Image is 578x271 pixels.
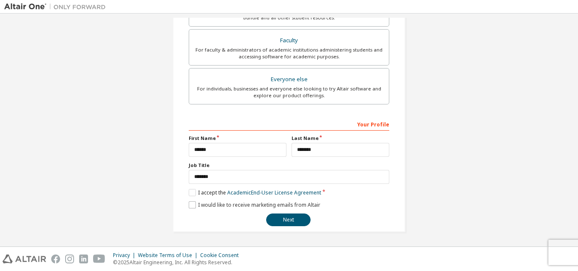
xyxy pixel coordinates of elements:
label: Last Name [292,135,389,142]
div: Your Profile [189,117,389,131]
label: Job Title [189,162,389,169]
div: Cookie Consent [200,252,244,259]
img: altair_logo.svg [3,255,46,263]
button: Next [266,214,311,226]
p: © 2025 Altair Engineering, Inc. All Rights Reserved. [113,259,244,266]
img: instagram.svg [65,255,74,263]
label: I would like to receive marketing emails from Altair [189,201,320,208]
div: Faculty [194,35,384,47]
div: For individuals, businesses and everyone else looking to try Altair software and explore our prod... [194,85,384,99]
img: Altair One [4,3,110,11]
img: youtube.svg [93,255,105,263]
div: Privacy [113,252,138,259]
div: For faculty & administrators of academic institutions administering students and accessing softwa... [194,47,384,60]
img: facebook.svg [51,255,60,263]
div: Everyone else [194,74,384,85]
label: First Name [189,135,286,142]
label: I accept the [189,189,321,196]
img: linkedin.svg [79,255,88,263]
div: Website Terms of Use [138,252,200,259]
a: Academic End-User License Agreement [227,189,321,196]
